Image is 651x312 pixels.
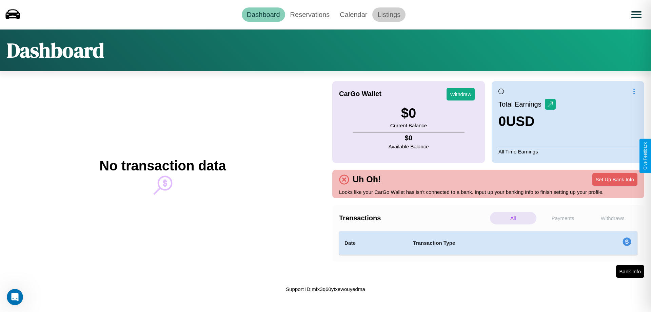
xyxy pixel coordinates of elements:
h3: 0 USD [498,114,556,129]
a: Listings [372,7,406,22]
h4: Uh Oh! [349,175,384,184]
div: Give Feedback [643,142,648,170]
h4: Transaction Type [413,239,567,247]
a: Reservations [285,7,335,22]
p: Withdraws [589,212,636,224]
h4: $ 0 [389,134,429,142]
h4: Date [344,239,402,247]
h4: Transactions [339,214,488,222]
a: Calendar [335,7,372,22]
p: Looks like your CarGo Wallet has isn't connected to a bank. Input up your banking info to finish ... [339,187,637,197]
button: Withdraw [447,88,475,100]
iframe: Intercom live chat [7,289,23,305]
a: Dashboard [242,7,285,22]
h2: No transaction data [99,158,226,173]
button: Open menu [627,5,646,24]
p: Payments [540,212,586,224]
p: Support ID: mfx3q60ytxewouyedma [286,285,365,294]
button: Set Up Bank Info [592,173,637,186]
p: Total Earnings [498,98,545,110]
h3: $ 0 [390,106,427,121]
h1: Dashboard [7,36,104,64]
h4: CarGo Wallet [339,90,381,98]
button: Bank Info [616,265,644,278]
p: All [490,212,536,224]
p: Available Balance [389,142,429,151]
p: All Time Earnings [498,147,637,156]
table: simple table [339,231,637,255]
p: Current Balance [390,121,427,130]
